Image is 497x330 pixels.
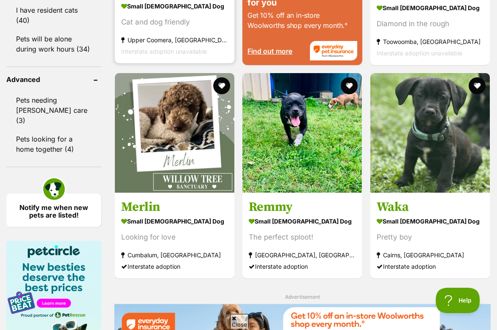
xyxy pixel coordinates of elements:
div: Pretty boy [377,232,483,243]
span: Interstate adoption unavailable [377,49,462,57]
a: Merlin small [DEMOGRAPHIC_DATA] Dog Looking for love Cumbalum, [GEOGRAPHIC_DATA] Interstate adoption [115,193,234,278]
div: Cat and dog friendly [121,16,228,28]
a: Waka small [DEMOGRAPHIC_DATA] Dog Pretty boy Cairns, [GEOGRAPHIC_DATA] Interstate adoption [370,193,490,278]
strong: small [DEMOGRAPHIC_DATA] Dog [121,215,228,227]
a: Remmy small [DEMOGRAPHIC_DATA] Dog The perfect sploot! [GEOGRAPHIC_DATA], [GEOGRAPHIC_DATA] Inter... [242,193,362,278]
button: favourite [213,77,230,94]
img: Merlin - Poodle Dog [115,73,234,193]
a: Pets looking for a home together (4) [6,130,101,158]
strong: small [DEMOGRAPHIC_DATA] Dog [249,215,356,227]
a: Notify me when new pets are listed! [6,194,101,227]
strong: Cairns, [GEOGRAPHIC_DATA] [377,249,483,261]
strong: small [DEMOGRAPHIC_DATA] Dog [377,2,483,14]
img: Remmy - Staffordshire Bull Terrier Dog [242,73,362,193]
strong: [GEOGRAPHIC_DATA], [GEOGRAPHIC_DATA] [249,249,356,261]
div: Interstate adoption [377,261,483,272]
span: Close [230,314,249,329]
div: Diamond in the rough [377,18,483,30]
h3: Merlin [121,199,228,215]
span: Advertisement [285,294,320,300]
strong: small [DEMOGRAPHIC_DATA] Dog [377,215,483,227]
h3: Remmy [249,199,356,215]
iframe: Help Scout Beacon - Open [436,288,480,313]
strong: Toowoomba, [GEOGRAPHIC_DATA] [377,36,483,47]
h3: Waka [377,199,483,215]
img: Waka - French Bulldog [370,73,490,193]
button: favourite [469,77,486,94]
button: favourite [341,77,358,94]
a: I have resident cats (40) [6,1,101,29]
strong: Upper Coomera, [GEOGRAPHIC_DATA] [121,34,228,46]
span: Interstate adoption unavailable [121,48,207,55]
div: Interstate adoption [249,261,356,272]
div: The perfect sploot! [249,232,356,243]
header: Advanced [6,76,101,83]
a: Pets will be alone during work hours (34) [6,30,101,58]
strong: Cumbalum, [GEOGRAPHIC_DATA] [121,249,228,261]
div: Looking for love [121,232,228,243]
a: Pets needing [PERSON_NAME] care (3) [6,91,101,129]
div: Interstate adoption [121,261,228,272]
